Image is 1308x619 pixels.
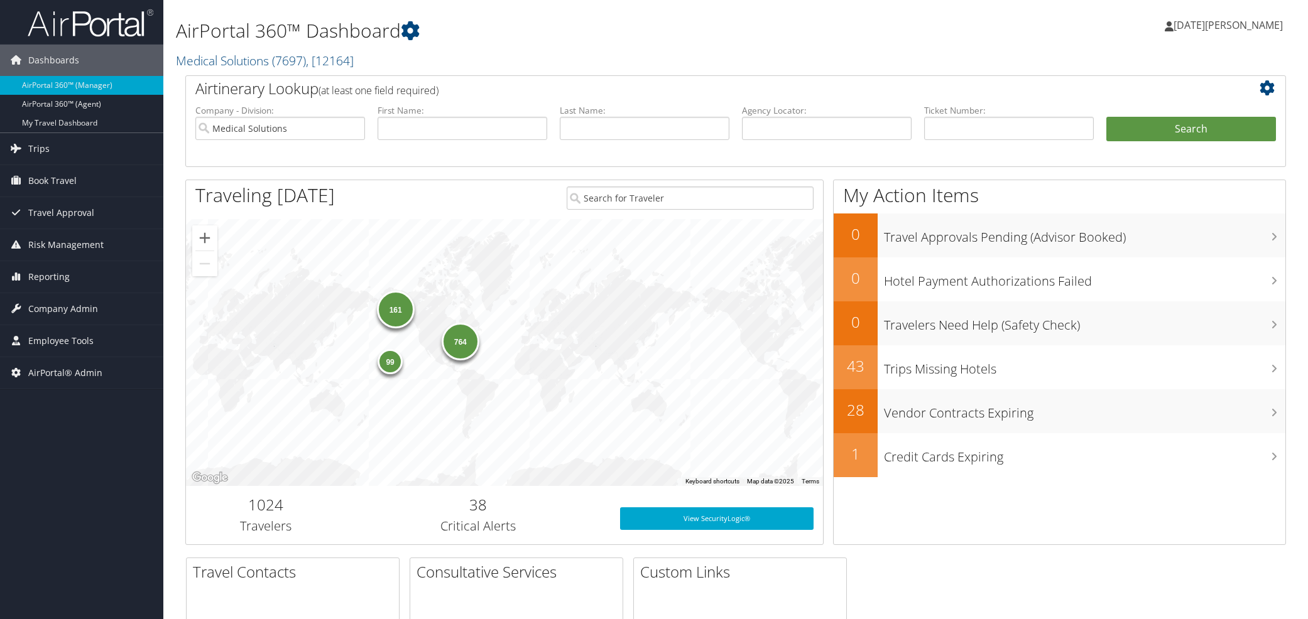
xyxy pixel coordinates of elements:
img: Google [189,470,231,486]
span: ( 7697 ) [272,52,306,69]
h2: 1 [834,443,878,465]
button: Keyboard shortcuts [685,477,739,486]
h3: Trips Missing Hotels [884,354,1285,378]
button: Zoom out [192,251,217,276]
a: 28Vendor Contracts Expiring [834,389,1285,433]
h2: Travel Contacts [193,561,399,583]
h1: AirPortal 360™ Dashboard [176,18,922,44]
h2: 38 [354,494,601,515]
span: Trips [28,133,50,164]
label: Last Name: [560,104,729,117]
h3: Credit Cards Expiring [884,442,1285,466]
a: 0Hotel Payment Authorizations Failed [834,257,1285,301]
img: airportal-logo.png [28,8,153,38]
div: 99 [378,348,403,374]
span: AirPortal® Admin [28,357,102,389]
a: [DATE][PERSON_NAME] [1165,6,1295,44]
h3: Critical Alerts [354,517,601,535]
div: 764 [442,323,479,360]
h3: Vendor Contracts Expiring [884,398,1285,422]
h3: Travel Approvals Pending (Advisor Booked) [884,222,1285,246]
a: 0Travel Approvals Pending (Advisor Booked) [834,213,1285,257]
span: [DATE][PERSON_NAME] [1174,18,1283,32]
input: Search for Traveler [567,186,813,210]
span: Dashboards [28,45,79,76]
label: Ticket Number: [924,104,1094,117]
h2: 0 [834,311,878,333]
h3: Travelers [195,517,335,535]
span: Book Travel [28,165,77,196]
h1: Traveling [DATE] [195,182,335,208]
h2: Custom Links [640,561,846,583]
span: (at least one field required) [319,83,439,97]
button: Zoom in [192,225,217,250]
span: Risk Management [28,229,104,261]
label: First Name: [378,104,547,117]
h3: Hotel Payment Authorizations Failed [884,266,1285,290]
h1: My Action Items [834,182,1285,208]
h2: 43 [834,355,878,377]
h2: 0 [834,223,878,245]
a: 43Trips Missing Hotels [834,345,1285,389]
h2: 1024 [195,494,335,515]
a: View SecurityLogic® [620,507,814,530]
button: Search [1106,117,1276,142]
span: Company Admin [28,293,98,325]
span: Reporting [28,261,70,293]
div: 161 [377,291,415,328]
h2: 0 [834,267,878,289]
a: Medical Solutions [176,52,354,69]
span: Employee Tools [28,325,94,357]
a: Open this area in Google Maps (opens a new window) [189,470,231,486]
span: Travel Approval [28,197,94,229]
a: 0Travelers Need Help (Safety Check) [834,301,1285,345]
h2: Airtinerary Lookup [195,78,1184,99]
h2: 28 [834,399,878,421]
h2: Consultative Services [417,561,623,583]
label: Company - Division: [195,104,365,117]
span: Map data ©2025 [747,478,794,485]
a: Terms (opens in new tab) [802,478,819,485]
span: , [ 12164 ] [306,52,354,69]
a: 1Credit Cards Expiring [834,433,1285,477]
label: Agency Locator: [742,104,912,117]
h3: Travelers Need Help (Safety Check) [884,310,1285,334]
